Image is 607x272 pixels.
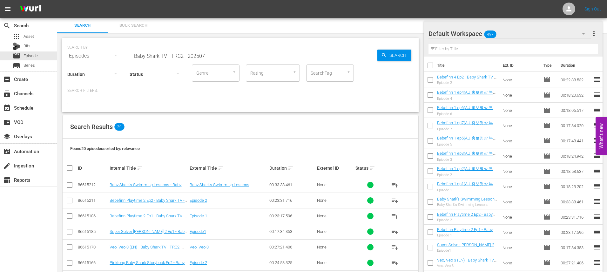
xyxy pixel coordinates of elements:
a: Veo, Veo 3 (EN) - Baby Shark TV - TRC2 - 202507 [437,258,496,267]
td: 00:33:38.461 [558,194,593,209]
td: 00:18:58.637 [558,164,593,179]
span: Episode [543,106,551,114]
div: 00:24:53.325 [269,260,315,265]
th: Ext. ID [499,57,539,74]
span: reorder [593,198,601,205]
span: Search Results [70,123,113,131]
button: Open [231,69,237,75]
span: reorder [593,121,601,129]
td: None [500,255,541,270]
span: reorder [593,213,601,221]
a: Bebefinn 1 ep3(AU 홍보영상 부착본) - Baby Shark TV - TRC2 - 202508 [437,151,497,167]
span: Episode [543,76,551,84]
span: 497 [484,28,496,41]
div: External ID [317,166,354,171]
a: Sign Out [584,6,601,11]
span: Overlays [3,133,11,140]
a: Bebefinn 1 ep2(AU 홍보영상 부착본) - Baby Shark TV - TRC2 - 202508 [437,166,497,182]
div: Episode 4 [437,97,497,101]
span: Episode [543,167,551,175]
span: Episode [543,244,551,251]
div: Episode 2 [437,218,497,222]
td: None [500,209,541,225]
span: reorder [593,91,601,99]
td: None [500,118,541,133]
span: reorder [593,76,601,83]
td: None [500,72,541,87]
div: Default Workspace [428,25,591,43]
span: Search [61,22,104,29]
td: None [500,148,541,164]
span: sort [137,165,143,171]
a: Bebefinn Playtime 2 Ep2 - Baby Shark TV - TRC2 - 202507 [437,212,495,221]
td: None [500,133,541,148]
span: Search [387,50,411,61]
div: Status [355,164,385,172]
a: Episode 1 [190,214,207,218]
button: playlist_add [387,240,402,255]
span: playlist_add [391,212,399,220]
span: Episode [543,198,551,206]
div: Veo, Veo 3 [437,264,497,268]
div: 00:27:21.406 [269,245,315,249]
button: Open [292,69,298,75]
th: Duration [557,57,595,74]
td: 00:18:24.942 [558,148,593,164]
div: Episode 6 [437,112,497,116]
div: 00:23:31.716 [269,198,315,203]
span: playlist_add [391,243,399,251]
span: Automation [3,148,11,155]
div: ID [78,166,108,171]
span: reorder [593,137,601,144]
button: Search [377,50,411,61]
button: more_vert [590,26,598,41]
span: Schedule [3,104,11,112]
div: Episodes [67,47,123,65]
span: Bulk Search [112,22,155,29]
td: 00:17:48.441 [558,133,593,148]
span: reorder [593,152,601,160]
div: 86615170 [78,245,108,249]
div: 86615212 [78,182,108,187]
div: Baby Shark's Swimming Lessons [437,203,497,207]
td: 00:22:38.532 [558,72,593,87]
td: None [500,179,541,194]
td: 00:18:20.632 [558,87,593,103]
th: Type [539,57,557,74]
a: Episode 2 [190,260,207,265]
a: Veo, Veo 3 [190,245,209,249]
a: Episode 2 [190,198,207,203]
div: Episode 7 [437,127,497,131]
span: playlist_add [391,259,399,267]
span: Episode [543,137,551,145]
div: Internal Title [110,164,187,172]
a: Baby Shark's Swimming Lessons - Baby Shark TV - TRC2 - 202507 [437,197,497,206]
span: playlist_add [391,228,399,235]
td: None [500,164,541,179]
a: Bebefinn Playtime 2 Ep1 - Baby Shark TV - TRC2 - 202507 [110,214,187,223]
div: Episode1 [437,248,497,253]
div: 86615186 [78,214,108,218]
span: VOD [3,119,11,126]
span: menu [4,5,11,13]
div: Bits [13,43,20,50]
span: reorder [593,259,601,266]
span: more_vert [590,30,598,37]
button: playlist_add [387,193,402,208]
span: Search [3,22,11,30]
span: Episode [24,53,38,59]
div: Episode 3 [437,158,497,162]
a: Bebefinn 1 ep4(AU 홍보영상 부착본) - Baby Shark TV - TRC2 - 202508 [437,90,497,106]
span: movie [543,183,551,190]
div: None [317,198,354,203]
span: Episode [13,52,20,60]
button: playlist_add [387,255,402,270]
div: Episode 2 [437,81,497,85]
div: 86615166 [78,260,108,265]
span: sort [288,165,293,171]
span: Create [3,76,11,83]
a: Episode1 [190,229,206,234]
span: Bits [24,43,30,49]
span: playlist_add [391,181,399,189]
span: reorder [593,167,601,175]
